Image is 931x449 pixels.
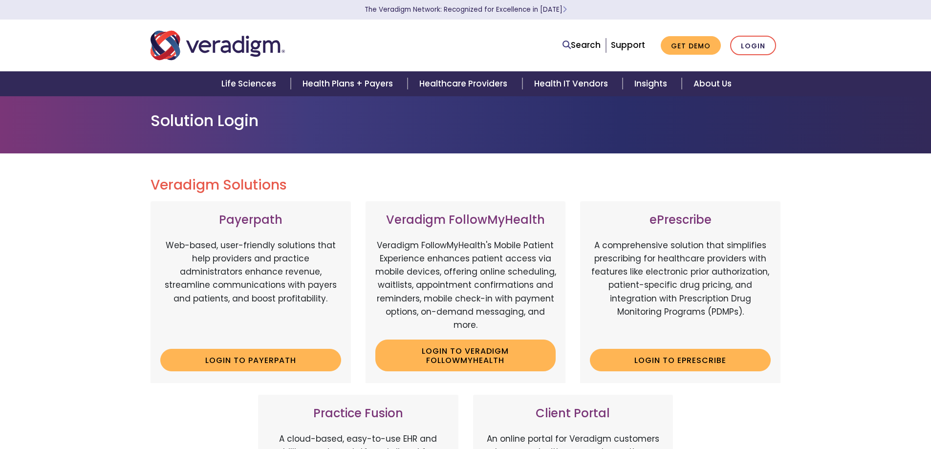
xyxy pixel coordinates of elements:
h3: Practice Fusion [268,406,449,421]
a: Login to ePrescribe [590,349,771,371]
h3: ePrescribe [590,213,771,227]
img: Veradigm logo [151,29,285,62]
h3: Payerpath [160,213,341,227]
a: Login [730,36,776,56]
a: Get Demo [661,36,721,55]
h3: Client Portal [483,406,664,421]
a: Search [563,39,601,52]
p: Web-based, user-friendly solutions that help providers and practice administrators enhance revenu... [160,239,341,342]
a: Insights [623,71,682,96]
h2: Veradigm Solutions [151,177,781,193]
a: Healthcare Providers [408,71,522,96]
a: Health IT Vendors [522,71,623,96]
h3: Veradigm FollowMyHealth [375,213,556,227]
a: Login to Veradigm FollowMyHealth [375,340,556,371]
h1: Solution Login [151,111,781,130]
a: Health Plans + Payers [291,71,408,96]
p: Veradigm FollowMyHealth's Mobile Patient Experience enhances patient access via mobile devices, o... [375,239,556,332]
a: Login to Payerpath [160,349,341,371]
a: The Veradigm Network: Recognized for Excellence in [DATE]Learn More [365,5,567,14]
a: Life Sciences [210,71,291,96]
span: Learn More [563,5,567,14]
a: Support [611,39,645,51]
a: About Us [682,71,743,96]
p: A comprehensive solution that simplifies prescribing for healthcare providers with features like ... [590,239,771,342]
